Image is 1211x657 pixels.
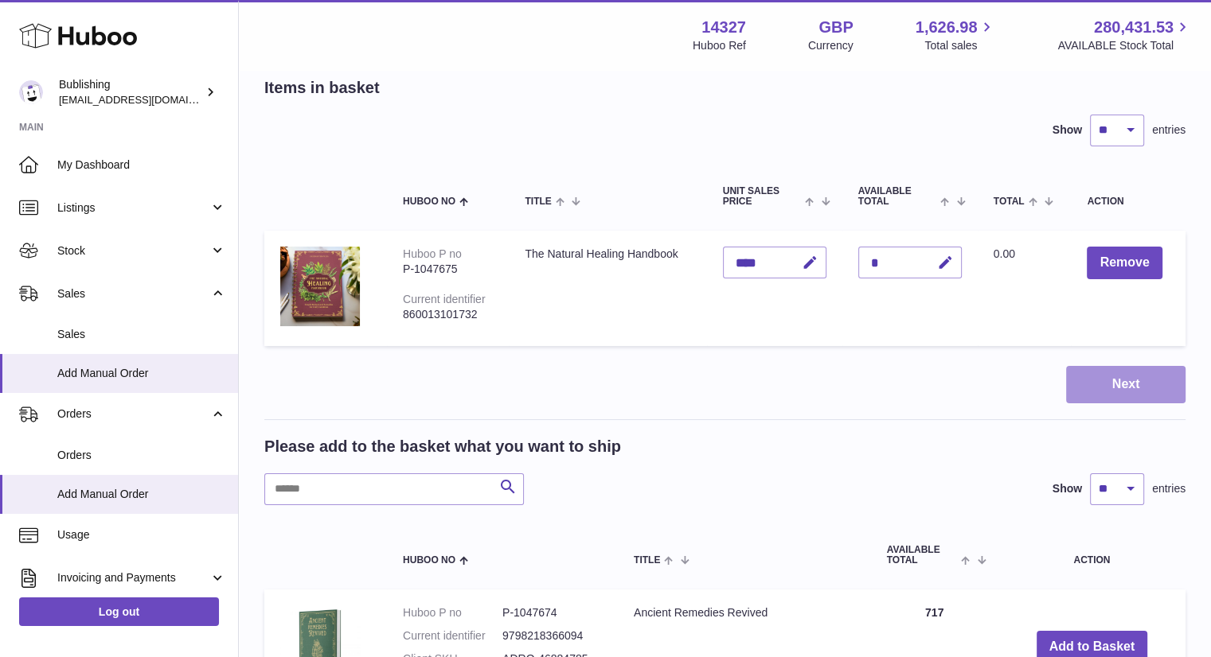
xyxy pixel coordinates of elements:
[1087,247,1162,279] button: Remove
[502,628,602,643] dd: 9798218366094
[1057,17,1192,53] a: 280,431.53 AVAILABLE Stock Total
[1087,196,1170,207] div: Action
[57,448,226,463] span: Orders
[403,605,502,620] dt: Huboo P no
[264,436,621,457] h2: Please add to the basket what you want to ship
[808,38,854,53] div: Currency
[57,406,209,422] span: Orders
[1053,122,1082,138] label: Show
[57,527,226,542] span: Usage
[403,196,455,207] span: Huboo no
[1057,38,1192,53] span: AVAILABLE Stock Total
[998,529,1186,581] th: Action
[818,17,853,38] strong: GBP
[858,186,937,207] span: AVAILABLE Total
[1066,366,1186,403] button: Next
[57,487,226,502] span: Add Manual Order
[57,570,209,585] span: Invoicing and Payments
[634,555,660,566] span: Title
[994,247,1015,260] span: 0.00
[994,196,1025,207] span: Total
[57,157,226,173] span: My Dashboard
[59,93,234,106] span: [EMAIL_ADDRESS][DOMAIN_NAME]
[264,77,380,99] h2: Items in basket
[403,293,486,305] div: Current identifier
[1152,122,1186,138] span: entries
[924,38,995,53] span: Total sales
[57,200,209,216] span: Listings
[509,231,706,346] td: The Natural Healing Handbook
[403,307,493,322] div: 860013101732
[525,196,551,207] span: Title
[887,545,958,566] span: AVAILABLE Total
[19,80,43,104] img: regine@bublishing.com
[403,247,462,260] div: Huboo P no
[57,366,226,381] span: Add Manual Order
[1152,481,1186,496] span: entries
[701,17,746,38] strong: 14327
[693,38,746,53] div: Huboo Ref
[916,17,996,53] a: 1,626.98 Total sales
[57,286,209,301] span: Sales
[502,605,602,620] dd: P-1047674
[403,628,502,643] dt: Current identifier
[59,77,202,107] div: Bublishing
[57,327,226,342] span: Sales
[19,597,219,626] a: Log out
[1053,481,1082,496] label: Show
[57,243,209,259] span: Stock
[280,247,360,326] img: The Natural Healing Handbook
[723,186,802,207] span: Unit Sales Price
[1094,17,1174,38] span: 280,431.53
[403,555,455,566] span: Huboo no
[916,17,978,38] span: 1,626.98
[403,262,493,277] div: P-1047675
